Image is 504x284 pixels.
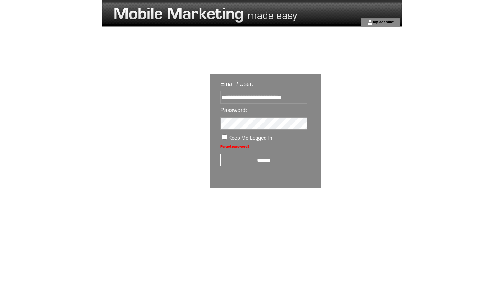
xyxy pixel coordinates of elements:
[342,206,378,215] img: transparent.png;jsessionid=B7F6680ACE1EE10BD4B3FFE4421D93AB
[220,107,247,113] span: Password:
[367,19,373,25] img: account_icon.gif;jsessionid=B7F6680ACE1EE10BD4B3FFE4421D93AB
[373,19,394,24] a: my account
[220,145,249,148] a: Forgot password?
[220,81,253,87] span: Email / User:
[228,135,272,141] span: Keep Me Logged In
